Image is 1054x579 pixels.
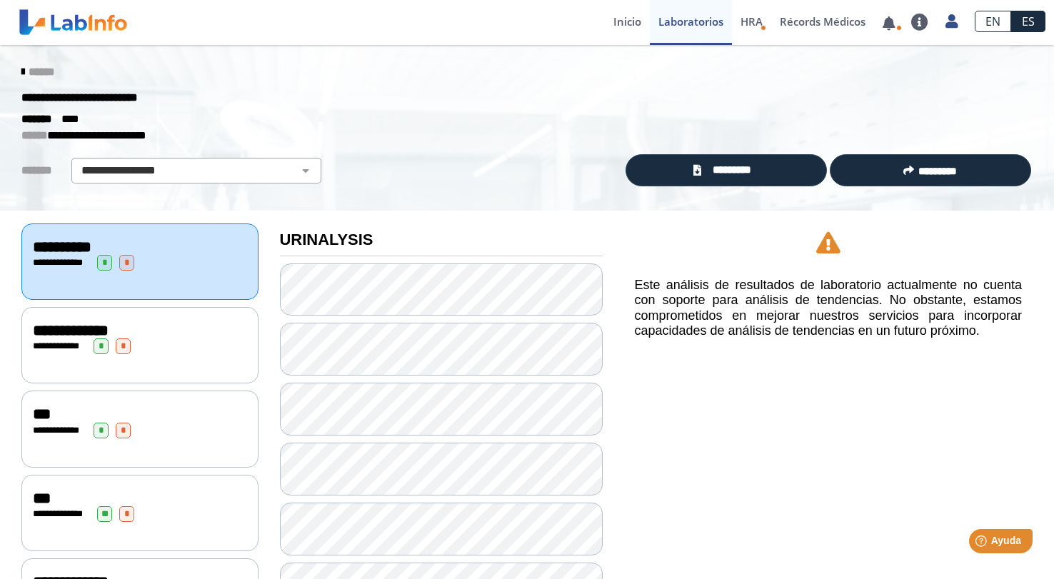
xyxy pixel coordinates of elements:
[741,14,763,29] span: HRA
[280,231,373,248] b: URINALYSIS
[975,11,1011,32] a: EN
[927,523,1038,563] iframe: Help widget launcher
[635,278,1023,339] h5: Este análisis de resultados de laboratorio actualmente no cuenta con soporte para análisis de ten...
[1011,11,1045,32] a: ES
